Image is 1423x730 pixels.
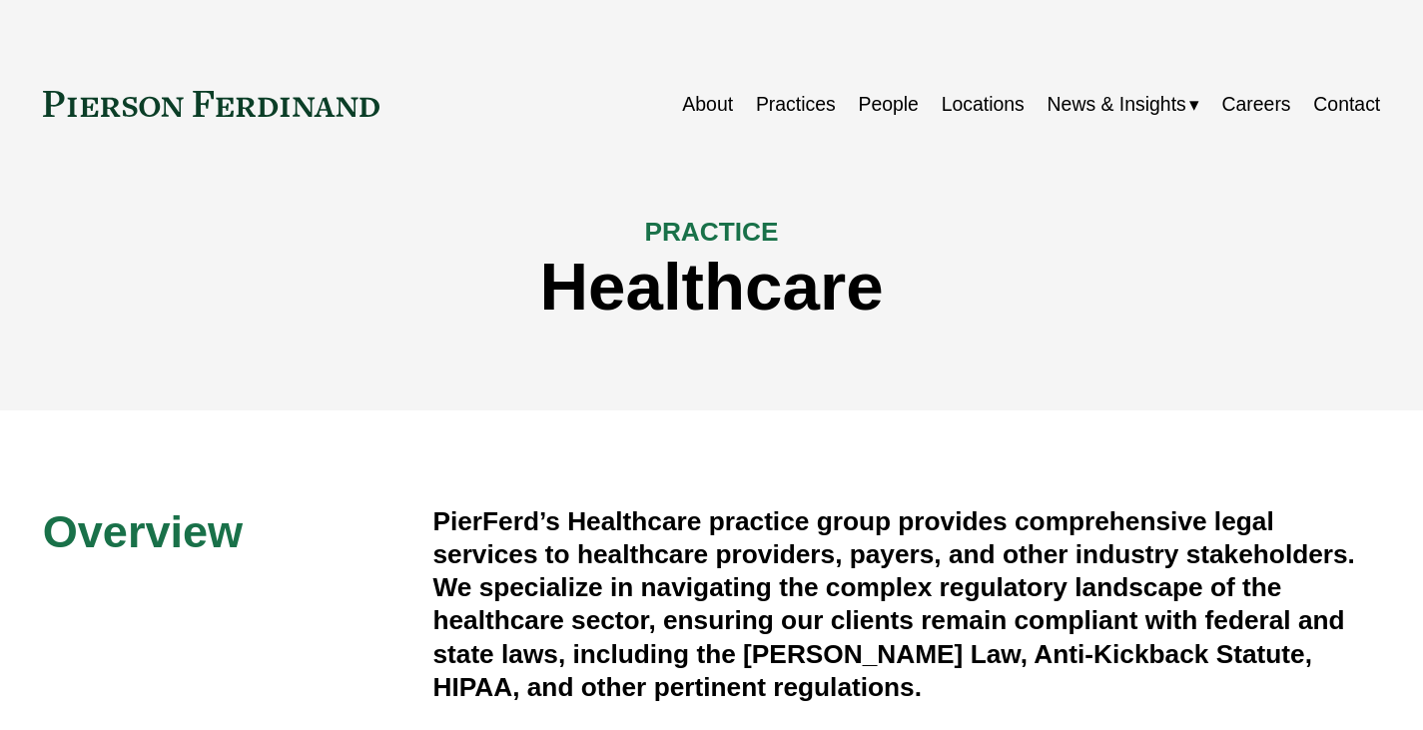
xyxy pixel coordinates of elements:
a: People [858,85,918,124]
span: News & Insights [1048,87,1186,122]
a: Contact [1313,85,1380,124]
a: Practices [756,85,836,124]
a: About [682,85,733,124]
h1: Healthcare [43,249,1381,326]
a: folder dropdown [1048,85,1199,124]
span: PRACTICE [644,217,778,247]
a: Locations [942,85,1025,124]
span: Overview [43,506,243,557]
h4: PierFerd’s Healthcare practice group provides comprehensive legal services to healthcare provider... [432,505,1380,705]
a: Careers [1222,85,1291,124]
